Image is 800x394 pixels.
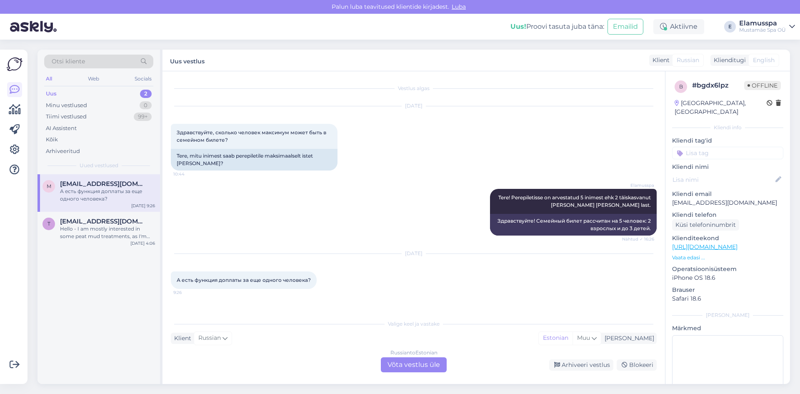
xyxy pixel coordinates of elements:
p: Kliendi telefon [672,211,783,219]
div: [DATE] 4:06 [130,240,155,246]
span: 9:26 [173,289,205,296]
div: 99+ [134,113,152,121]
div: Uus [46,90,57,98]
span: Offline [744,81,781,90]
p: Märkmed [672,324,783,333]
p: Kliendi nimi [672,163,783,171]
p: Operatsioonisüsteem [672,265,783,274]
div: Klient [171,334,191,343]
div: Minu vestlused [46,101,87,110]
div: А есть функция доплаты за еще одного человека? [60,188,155,203]
div: Aktiivne [653,19,704,34]
div: [PERSON_NAME] [601,334,654,343]
div: Hello - I am mostly interested in some peat mud treatments, as I'm only in [GEOGRAPHIC_DATA] for ... [60,225,155,240]
a: ElamusspaMustamäe Spa OÜ [739,20,795,33]
b: Uus! [510,23,526,30]
div: [GEOGRAPHIC_DATA], [GEOGRAPHIC_DATA] [675,99,767,116]
span: Russian [198,334,221,343]
div: Socials [133,73,153,84]
div: Proovi tasuta juba täna: [510,22,604,32]
p: Brauser [672,286,783,294]
input: Lisa tag [672,147,783,159]
span: Elamusspa [623,182,654,188]
div: Tiimi vestlused [46,113,87,121]
span: А есть функция доплаты за еще одного человека? [177,277,311,283]
div: Valige keel ja vastake [171,320,657,328]
span: Russian [677,56,699,65]
div: AI Assistent [46,124,77,133]
span: t [47,221,50,227]
div: Klienditugi [710,56,746,65]
div: Estonian [539,332,572,344]
span: Luba [449,3,468,10]
div: Küsi telefoninumbrit [672,219,739,231]
div: Russian to Estonian [390,349,437,356]
p: [EMAIL_ADDRESS][DOMAIN_NAME] [672,198,783,207]
span: b [679,83,683,90]
div: [PERSON_NAME] [672,311,783,319]
span: English [753,56,775,65]
a: [URL][DOMAIN_NAME] [672,243,737,251]
p: Kliendi email [672,190,783,198]
span: Uued vestlused [80,162,118,169]
div: E [724,21,736,33]
div: [DATE] 9:26 [131,203,155,209]
span: matveiamos@gmail.com [60,180,147,188]
div: Kliendi info [672,124,783,131]
div: Klient [649,56,670,65]
div: Võta vestlus üle [381,357,447,372]
span: tressarose@gmail.com [60,218,147,225]
span: 10:44 [173,171,205,177]
p: Kliendi tag'id [672,136,783,145]
p: Klienditeekond [672,234,783,243]
p: Vaata edasi ... [672,254,783,261]
div: [DATE] [171,102,657,110]
div: # bgdx6lpz [692,80,744,90]
div: 0 [140,101,152,110]
div: Kõik [46,136,58,144]
input: Lisa nimi [672,175,774,184]
div: Arhiveeri vestlus [549,359,613,371]
div: [DATE] [171,250,657,257]
p: Safari 18.6 [672,294,783,303]
div: Blokeeri [617,359,657,371]
div: All [44,73,54,84]
div: Tere, mitu inimest saab perepiletile maksimaalselt istet [PERSON_NAME]? [171,149,337,171]
span: m [47,183,51,189]
img: Askly Logo [7,56,22,72]
span: Otsi kliente [52,57,85,66]
span: Muu [577,334,590,341]
span: Nähtud ✓ 16:26 [622,236,654,242]
div: Elamusspa [739,20,786,27]
label: Uus vestlus [170,55,205,66]
div: Vestlus algas [171,85,657,92]
div: Web [86,73,101,84]
button: Emailid [607,19,643,35]
span: Здравствуйте, сколько человек максимум может быть в семейном билете? [177,129,327,143]
div: Arhiveeritud [46,147,80,156]
p: iPhone OS 18.6 [672,274,783,282]
span: Tere! Perepiletisse on arvestatud 5 inimest ehk 2 täiskasvanut [PERSON_NAME] [PERSON_NAME] last. [498,194,652,208]
div: 2 [140,90,152,98]
div: Mustamäe Spa OÜ [739,27,786,33]
div: Здравствуйте! Семейный билет рассчитан на 5 человек: 2 взрослых и до 3 детей. [490,214,657,236]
